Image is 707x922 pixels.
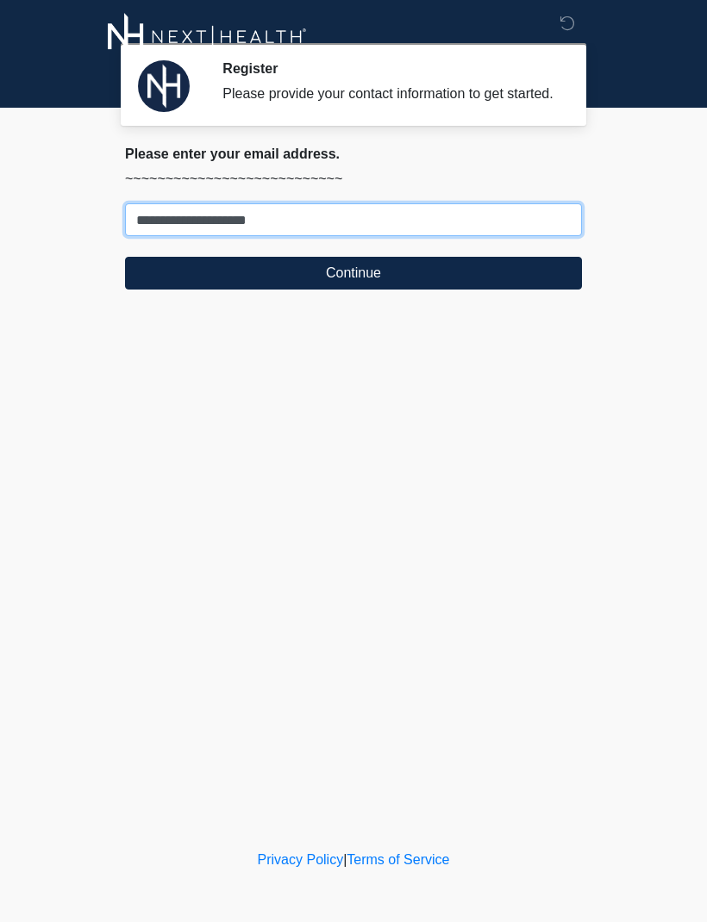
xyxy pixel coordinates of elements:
a: Privacy Policy [258,852,344,867]
img: Agent Avatar [138,60,190,112]
a: | [343,852,347,867]
a: Terms of Service [347,852,449,867]
p: ~~~~~~~~~~~~~~~~~~~~~~~~~~~ [125,169,582,190]
img: Next-Health Logo [108,13,307,60]
h2: Please enter your email address. [125,146,582,162]
button: Continue [125,257,582,290]
div: Please provide your contact information to get started. [222,84,556,104]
